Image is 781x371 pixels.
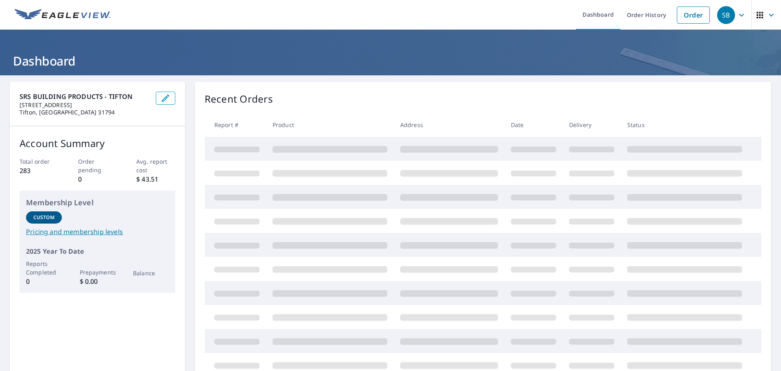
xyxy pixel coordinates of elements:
p: Recent Orders [205,92,273,106]
p: [STREET_ADDRESS] [20,101,149,109]
p: Tifton, [GEOGRAPHIC_DATA] 31794 [20,109,149,116]
th: Date [504,113,563,137]
th: Product [266,113,394,137]
th: Delivery [563,113,621,137]
p: $ 0.00 [80,277,116,286]
p: 0 [26,277,62,286]
p: SRS BUILDING PRODUCTS - TIFTON [20,92,149,101]
div: SB [717,6,735,24]
img: EV Logo [15,9,111,21]
p: 0 [78,174,117,184]
h1: Dashboard [10,53,771,69]
p: Custom [33,214,55,221]
p: Membership Level [26,197,169,208]
p: 2025 Year To Date [26,246,169,256]
p: Prepayments [80,268,116,277]
th: Address [394,113,504,137]
p: Total order [20,157,59,166]
a: Pricing and membership levels [26,227,169,237]
th: Report # [205,113,266,137]
p: $ 43.51 [136,174,175,184]
p: Balance [133,269,169,277]
p: Reports Completed [26,259,62,277]
p: Account Summary [20,136,175,151]
a: Order [677,7,710,24]
p: 283 [20,166,59,176]
p: Avg. report cost [136,157,175,174]
th: Status [621,113,748,137]
p: Order pending [78,157,117,174]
